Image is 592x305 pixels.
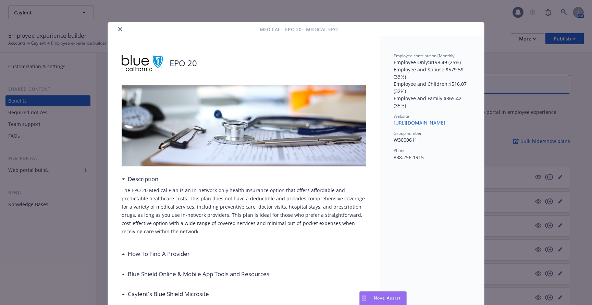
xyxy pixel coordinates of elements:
[122,53,163,73] img: Blue Shield of California
[394,53,456,59] span: Employee contribution (Monthly)
[128,249,190,258] h3: How To Find A Provider
[394,113,409,119] span: Website
[128,290,209,298] h3: Caylent's Blue Shield Microsite
[128,175,158,184] h3: Description
[260,26,338,33] span: Medical - EPO 20 - Medical EPO
[360,292,368,305] div: Drag to move
[122,290,209,298] div: Caylent's Blue Shield Microsite
[394,59,470,66] p: Employee Only : $198.49 (25%)
[394,95,470,109] p: Employee and Family : $865.42 (35%)
[122,186,366,236] p: The EPO 20 Medical Plan is an in-network-only health insurance option that offers affordable and ...
[394,148,406,153] span: Phone
[116,25,124,33] button: close
[122,249,190,258] div: How To Find A Provider
[122,175,158,184] div: Description
[394,136,470,143] p: W3000611
[170,57,197,69] p: EPO 20
[128,270,269,279] h3: Blue Shield Online & Mobile App Tools and Resources
[122,270,269,279] div: Blue Shield Online & Mobile App Tools and Resources
[394,119,451,126] a: [URL][DOMAIN_NAME]
[394,130,422,136] span: Group number
[122,85,366,166] img: banner
[374,295,401,301] span: Nova Assist
[394,154,470,161] p: 888.256.1915
[359,291,407,305] button: Nova Assist
[394,66,470,80] p: Employee and Spouse : $579.59 (33%)
[394,80,470,95] p: Employee and Children : $516.07 (32%)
